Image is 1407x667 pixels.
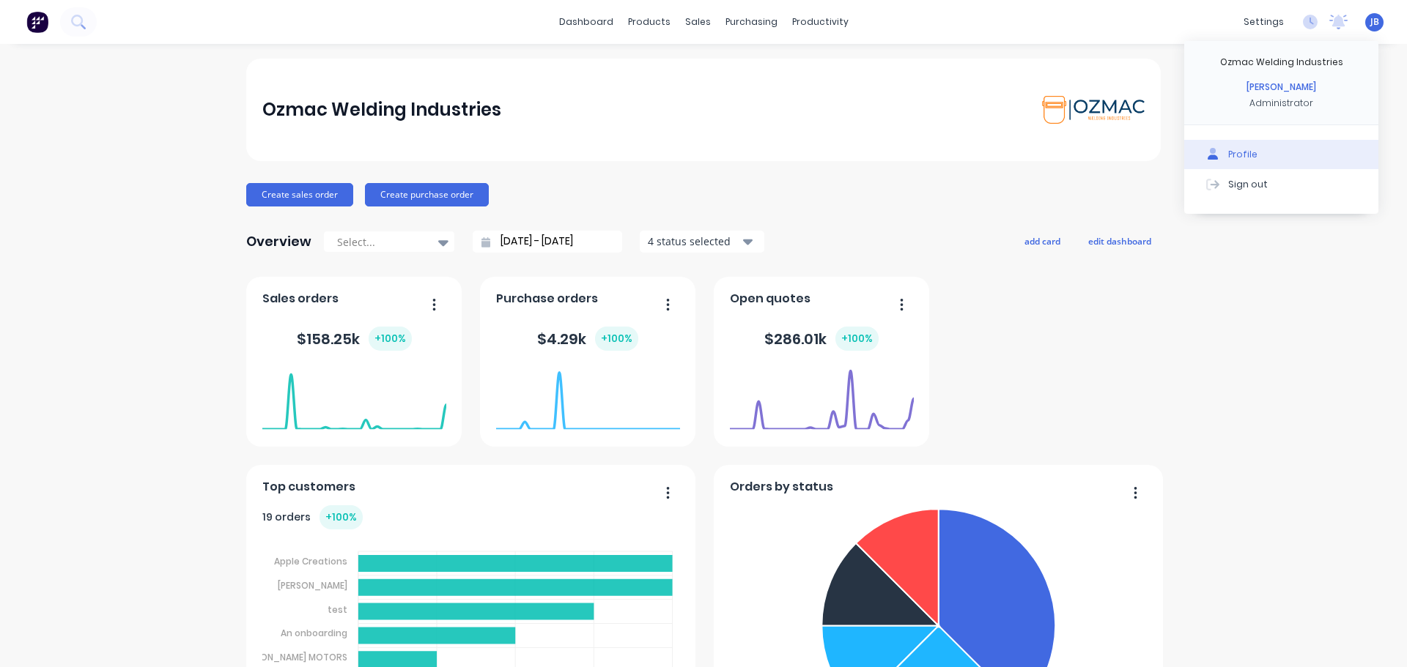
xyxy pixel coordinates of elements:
button: edit dashboard [1079,231,1161,250]
div: + 100 % [320,505,363,529]
div: 4 status selected [648,234,740,249]
tspan: [PERSON_NAME] MOTORS [237,651,347,663]
span: Orders by status [730,478,833,496]
button: add card [1015,231,1070,250]
div: Ozmac Welding Industries [262,95,501,124]
button: Create purchase order [365,183,489,206]
div: + 100 % [369,327,412,351]
div: Ozmac Welding Industries [1220,56,1343,69]
div: $ 4.29k [537,327,638,351]
span: Sales orders [262,290,339,308]
div: $ 286.01k [764,327,879,351]
button: 4 status selected [640,231,764,253]
span: JB [1370,15,1379,29]
div: Profile [1228,148,1258,161]
tspan: Apple Creations [274,555,347,567]
a: dashboard [552,11,621,33]
div: + 100 % [835,327,879,351]
div: productivity [785,11,856,33]
div: Sign out [1228,177,1268,190]
button: Create sales order [246,183,353,206]
div: 19 orders [262,505,363,529]
span: Open quotes [730,290,810,308]
tspan: [PERSON_NAME] [278,579,347,592]
button: Profile [1184,140,1378,169]
tspan: test [328,603,347,615]
button: Sign out [1184,169,1378,198]
div: + 100 % [595,327,638,351]
div: [PERSON_NAME] [1247,81,1316,94]
img: Ozmac Welding Industries [1042,96,1145,124]
span: Purchase orders [496,290,598,308]
img: Factory [26,11,48,33]
div: settings [1236,11,1291,33]
div: sales [678,11,718,33]
div: Administrator [1249,97,1313,110]
div: purchasing [718,11,785,33]
div: Overview [246,227,311,256]
tspan: An onboarding [281,627,347,639]
div: $ 158.25k [297,327,412,351]
div: products [621,11,678,33]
